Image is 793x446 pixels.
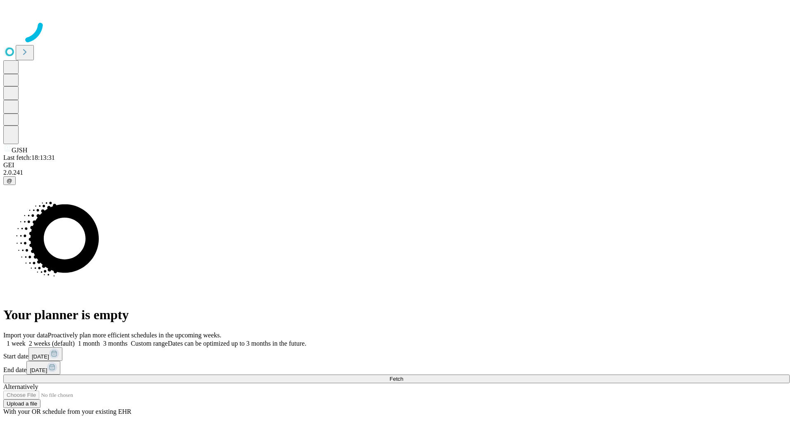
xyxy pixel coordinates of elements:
[3,161,790,169] div: GEI
[3,307,790,323] h1: Your planner is empty
[29,340,75,347] span: 2 weeks (default)
[7,340,26,347] span: 1 week
[26,361,60,375] button: [DATE]
[3,375,790,383] button: Fetch
[3,361,790,375] div: End date
[103,340,128,347] span: 3 months
[389,376,403,382] span: Fetch
[3,169,790,176] div: 2.0.241
[3,399,40,408] button: Upload a file
[28,347,62,361] button: [DATE]
[78,340,100,347] span: 1 month
[3,383,38,390] span: Alternatively
[168,340,306,347] span: Dates can be optimized up to 3 months in the future.
[30,367,47,373] span: [DATE]
[3,332,48,339] span: Import your data
[3,154,55,161] span: Last fetch: 18:13:31
[3,408,131,415] span: With your OR schedule from your existing EHR
[12,147,27,154] span: GJSH
[3,176,16,185] button: @
[3,347,790,361] div: Start date
[131,340,168,347] span: Custom range
[48,332,221,339] span: Proactively plan more efficient schedules in the upcoming weeks.
[7,178,12,184] span: @
[32,353,49,360] span: [DATE]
